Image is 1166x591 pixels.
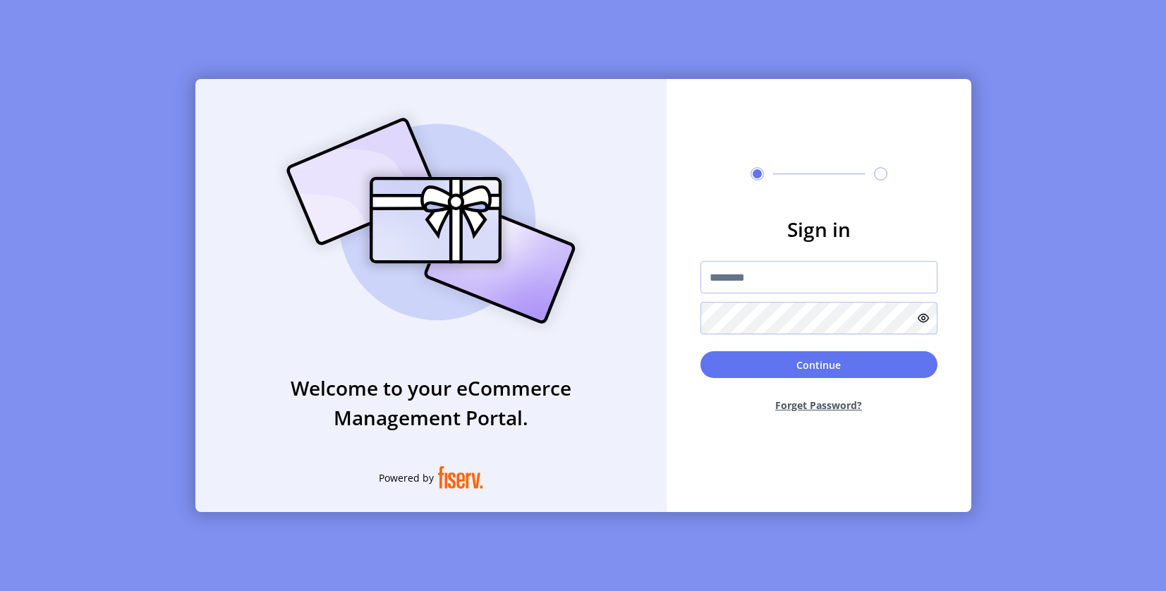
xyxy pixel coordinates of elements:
h3: Welcome to your eCommerce Management Portal. [195,373,667,432]
img: card_Illustration.svg [265,102,597,339]
button: Continue [700,351,937,378]
span: Powered by [379,470,434,485]
h3: Sign in [700,214,937,244]
button: Forget Password? [700,386,937,424]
